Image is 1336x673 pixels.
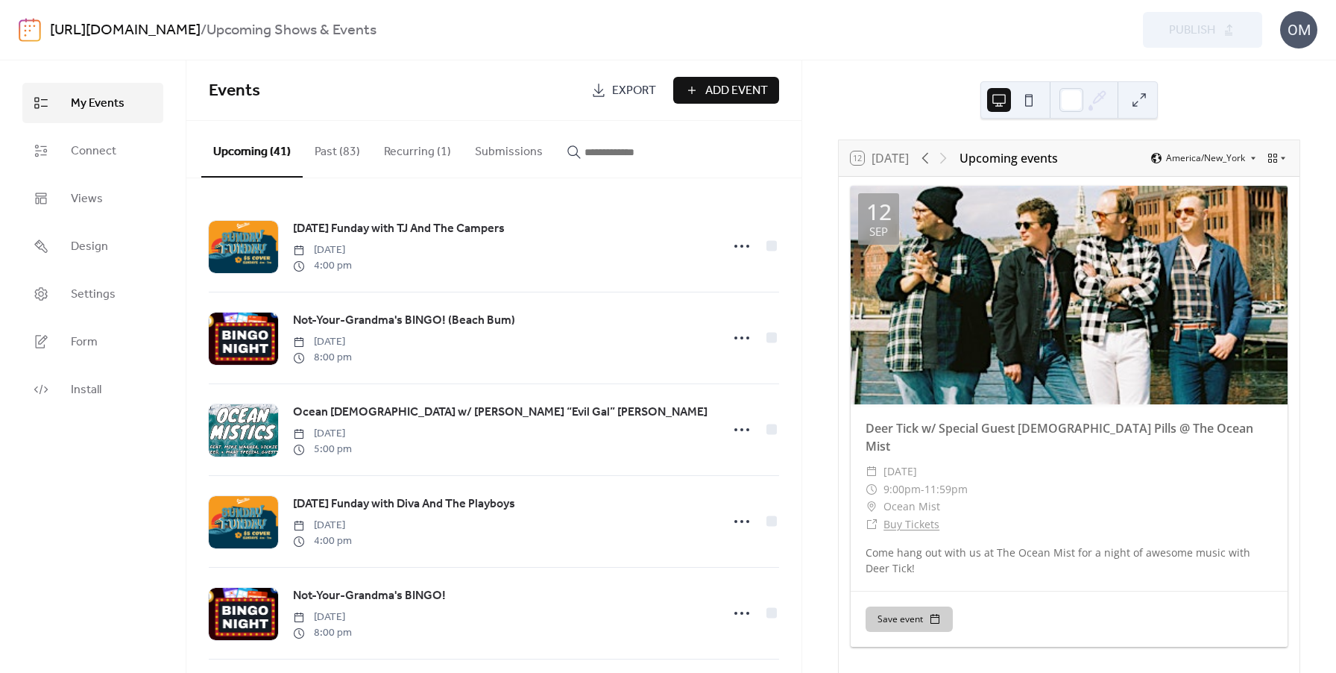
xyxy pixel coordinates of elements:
div: ​ [866,498,877,516]
span: 4:00 pm [293,258,352,274]
span: 9:00pm [883,481,921,498]
div: ​ [866,463,877,481]
a: Buy Tickets [883,517,939,531]
a: Form [22,322,163,362]
span: [DATE] [293,518,352,533]
div: Come hang out with us at The Ocean Mist for a night of awesome music with Deer Tick! [851,545,1288,576]
span: 5:00 pm [293,442,352,457]
a: Settings [22,274,163,314]
a: My Events [22,83,163,123]
span: [DATE] [293,242,352,258]
a: Export [580,77,667,104]
span: [DATE] [883,463,917,481]
span: [DATE] Funday with TJ And The Campers [293,220,505,238]
a: Not-Your-Grandma's BINGO! [293,586,446,606]
a: [DATE] Funday with Diva And The Playboys [293,495,515,514]
button: Recurring (1) [372,121,463,176]
span: [DATE] [293,334,352,350]
button: Save event [866,607,953,632]
span: 8:00 pm [293,350,352,366]
span: 8:00 pm [293,625,352,641]
a: Connect [22,131,163,171]
div: OM [1280,11,1317,48]
div: ​ [866,516,877,533]
span: 11:59pm [924,481,968,498]
span: Views [71,190,103,208]
a: [URL][DOMAIN_NAME] [50,16,201,45]
span: Not-Your-Grandma's BINGO! [293,587,446,605]
a: Views [22,178,163,219]
span: Design [71,238,108,256]
span: Ocean [DEMOGRAPHIC_DATA] w/ [PERSON_NAME] “Evil Gal” [PERSON_NAME] [293,404,708,422]
span: Add Event [705,82,768,100]
a: Design [22,226,163,266]
div: Upcoming events [960,149,1058,167]
span: [DATE] [293,610,352,625]
div: 12 [866,201,892,223]
a: [DATE] Funday with TJ And The Campers [293,219,505,239]
a: Deer Tick w/ Special Guest [DEMOGRAPHIC_DATA] Pills @ The Ocean Mist [866,420,1253,454]
span: 4:00 pm [293,533,352,549]
span: Ocean Mist [883,498,940,516]
button: Add Event [673,77,779,104]
img: logo [19,18,41,42]
a: Not-Your-Grandma's BINGO! (Beach Bum) [293,311,515,331]
span: America/New_York [1166,154,1245,163]
span: Events [209,75,260,107]
b: / [201,16,207,45]
span: Settings [71,286,116,304]
span: My Events [71,95,125,113]
button: Upcoming (41) [201,121,303,178]
div: ​ [866,481,877,498]
span: - [921,481,924,498]
div: Sep [869,226,888,237]
span: Connect [71,143,116,160]
span: Form [71,334,98,351]
a: Install [22,369,163,410]
span: Not-Your-Grandma's BINGO! (Beach Bum) [293,312,515,330]
button: Submissions [463,121,555,176]
span: Install [71,381,101,399]
span: [DATE] [293,426,352,442]
span: Export [612,82,656,100]
button: Past (83) [303,121,372,176]
span: [DATE] Funday with Diva And The Playboys [293,495,515,513]
a: Ocean [DEMOGRAPHIC_DATA] w/ [PERSON_NAME] “Evil Gal” [PERSON_NAME] [293,403,708,422]
b: Upcoming Shows & Events [207,16,376,45]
